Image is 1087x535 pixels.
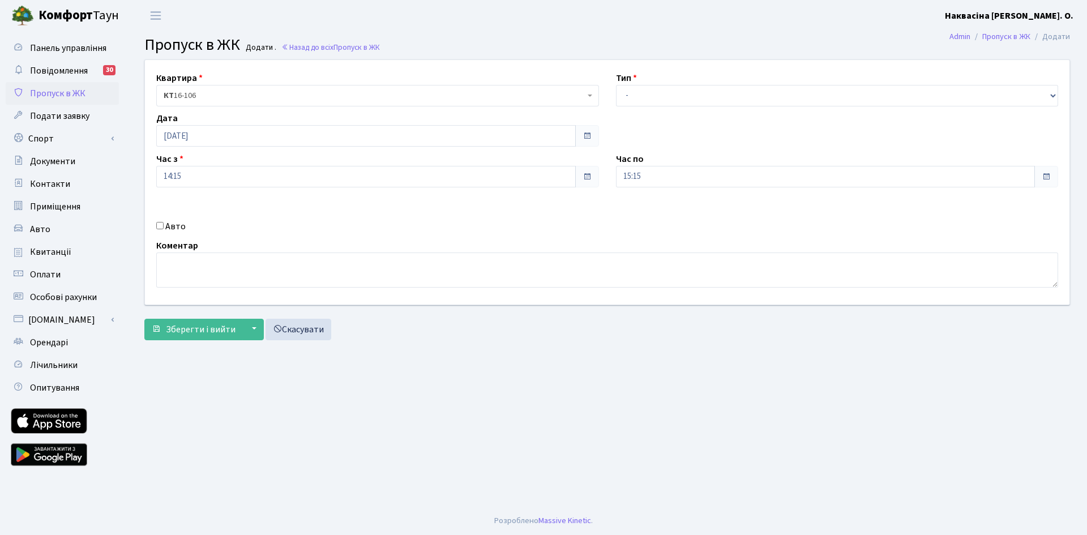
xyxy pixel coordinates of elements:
[103,65,115,75] div: 30
[266,319,331,340] a: Скасувати
[144,319,243,340] button: Зберегти і вийти
[30,223,50,236] span: Авто
[30,42,106,54] span: Панель управління
[281,42,380,53] a: Назад до всіхПропуск в ЖК
[538,515,591,527] a: Massive Kinetic
[6,376,119,399] a: Опитування
[30,359,78,371] span: Лічильники
[164,90,585,101] span: <b>КТ</b>&nbsp;&nbsp;&nbsp;&nbsp;16-106
[30,268,61,281] span: Оплати
[1030,31,1070,43] li: Додати
[156,85,599,106] span: <b>КТ</b>&nbsp;&nbsp;&nbsp;&nbsp;16-106
[38,6,119,25] span: Таун
[30,246,71,258] span: Квитанції
[6,127,119,150] a: Спорт
[156,112,178,125] label: Дата
[6,82,119,105] a: Пропуск в ЖК
[11,5,34,27] img: logo.png
[616,71,637,85] label: Тип
[30,87,85,100] span: Пропуск в ЖК
[6,263,119,286] a: Оплати
[6,331,119,354] a: Орендарі
[6,286,119,309] a: Особові рахунки
[616,152,644,166] label: Час по
[30,178,70,190] span: Контакти
[30,382,79,394] span: Опитування
[6,105,119,127] a: Подати заявку
[30,110,89,122] span: Подати заявку
[949,31,970,42] a: Admin
[243,43,276,53] small: Додати .
[38,6,93,24] b: Комфорт
[6,195,119,218] a: Приміщення
[30,291,97,303] span: Особові рахунки
[945,9,1073,23] a: Наквасіна [PERSON_NAME]. О.
[156,71,203,85] label: Квартира
[6,173,119,195] a: Контакти
[142,6,170,25] button: Переключити навігацію
[6,218,119,241] a: Авто
[6,354,119,376] a: Лічильники
[932,25,1087,49] nav: breadcrumb
[166,323,236,336] span: Зберегти і вийти
[156,152,183,166] label: Час з
[494,515,593,527] div: Розроблено .
[982,31,1030,42] a: Пропуск в ЖК
[156,239,198,252] label: Коментар
[6,150,119,173] a: Документи
[164,90,174,101] b: КТ
[165,220,186,233] label: Авто
[333,42,380,53] span: Пропуск в ЖК
[6,241,119,263] a: Квитанції
[30,155,75,168] span: Документи
[30,336,68,349] span: Орендарі
[30,65,88,77] span: Повідомлення
[6,37,119,59] a: Панель управління
[30,200,80,213] span: Приміщення
[6,309,119,331] a: [DOMAIN_NAME]
[144,33,240,56] span: Пропуск в ЖК
[945,10,1073,22] b: Наквасіна [PERSON_NAME]. О.
[6,59,119,82] a: Повідомлення30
